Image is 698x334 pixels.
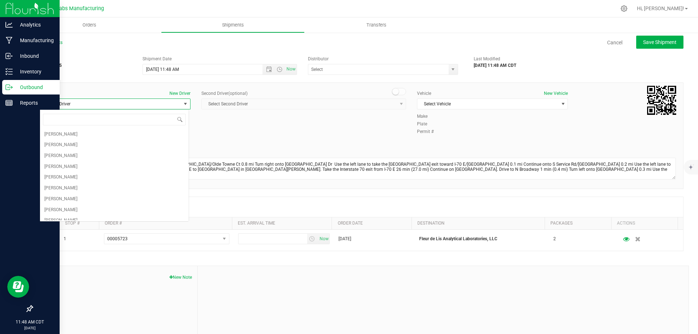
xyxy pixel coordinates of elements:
inline-svg: Outbound [5,84,13,91]
span: select [181,99,190,109]
a: Cancel [607,39,622,46]
button: New Vehicle [544,90,568,97]
span: Shipment # [32,56,132,62]
a: Destination [417,221,445,226]
span: Open the time view [273,67,286,72]
span: Transfers [357,22,396,28]
span: Select Vehicle [417,99,558,109]
span: 1 [64,236,66,242]
inline-svg: Reports [5,99,13,106]
span: [PERSON_NAME] [44,205,77,215]
label: Make [417,113,439,120]
span: [PERSON_NAME] [44,194,77,204]
span: 2 [553,236,556,242]
p: Inbound [13,52,56,60]
span: [PERSON_NAME] [44,140,77,150]
a: Transfers [305,17,448,33]
p: 11:48 AM CDT [3,319,56,325]
p: [DATE] [3,325,56,331]
span: [PERSON_NAME] [44,151,77,161]
label: Shipment Date [143,56,172,62]
inline-svg: Inventory [5,68,13,75]
p: Outbound [13,83,56,92]
strong: [DATE] 11:48 AM CDT [474,63,516,68]
a: Stop # [65,221,80,226]
th: Actions [611,217,678,230]
span: Open the date view [263,67,275,72]
a: Order date [338,221,363,226]
span: Hi, [PERSON_NAME]! [637,5,684,11]
label: Permit # [417,128,439,135]
span: select [558,99,567,109]
a: Order # [105,221,122,226]
p: Reports [13,98,56,107]
span: Notes [38,271,192,280]
qrcode: 20250929-005 [647,86,676,115]
inline-svg: Analytics [5,21,13,28]
iframe: Resource center [7,276,29,298]
span: select [307,234,318,244]
p: Analytics [13,20,56,29]
span: Save Shipment [643,39,677,45]
span: select [449,64,458,75]
p: Inventory [13,67,56,76]
a: Shipments [161,17,305,33]
p: Fleur de Lis Analytical Laboratories, LLC [419,236,545,242]
span: Teal Labs Manufacturing [45,5,104,12]
label: Second Driver [201,90,248,97]
span: Set Current date [285,64,297,75]
span: [PERSON_NAME] [44,216,77,225]
a: Orders [17,17,161,33]
label: Last Modified [474,56,500,62]
button: Save Shipment [636,36,683,49]
span: Orders [73,22,106,28]
span: Shipments [212,22,254,28]
inline-svg: Inbound [5,52,13,60]
span: select [317,234,329,244]
button: New Driver [169,90,190,97]
span: [DATE] [338,236,351,242]
label: Vehicle [417,90,431,97]
inline-svg: Manufacturing [5,37,13,44]
p: Manufacturing [13,36,56,45]
input: Select [308,64,444,75]
span: [PERSON_NAME] [44,173,77,182]
div: Manage settings [619,5,629,12]
span: Set Current date [318,234,330,244]
span: [PERSON_NAME] [44,130,77,139]
label: Plate [417,121,439,127]
span: select [220,234,229,244]
span: Select Driver [40,99,181,109]
span: 00005723 [107,236,128,241]
span: (optional) [228,91,248,96]
span: [PERSON_NAME] [44,184,77,193]
label: Distributor [308,56,329,62]
span: [PERSON_NAME] [44,162,77,172]
a: Est. arrival time [238,221,275,226]
img: Scan me! [647,86,676,115]
button: New Note [169,274,192,281]
a: Packages [550,221,573,226]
